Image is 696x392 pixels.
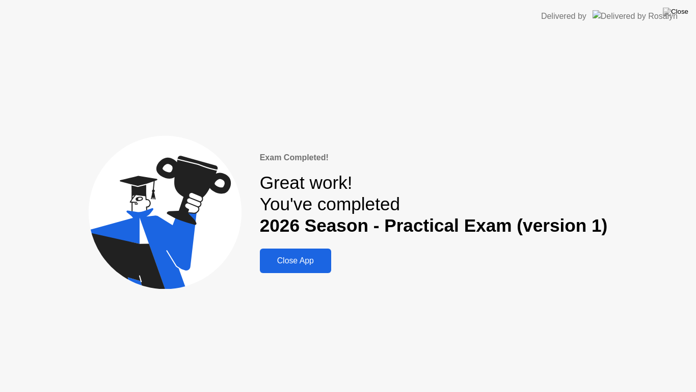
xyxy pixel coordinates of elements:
[260,215,608,235] b: 2026 Season - Practical Exam (version 1)
[260,172,608,237] div: Great work! You've completed
[179,5,197,23] div: Close
[663,8,688,16] img: Close
[593,10,678,22] img: Delivered by Rosalyn
[260,249,331,273] button: Close App
[263,256,328,265] div: Close App
[541,10,586,22] div: Delivered by
[7,4,26,23] button: go back
[260,152,608,164] div: Exam Completed!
